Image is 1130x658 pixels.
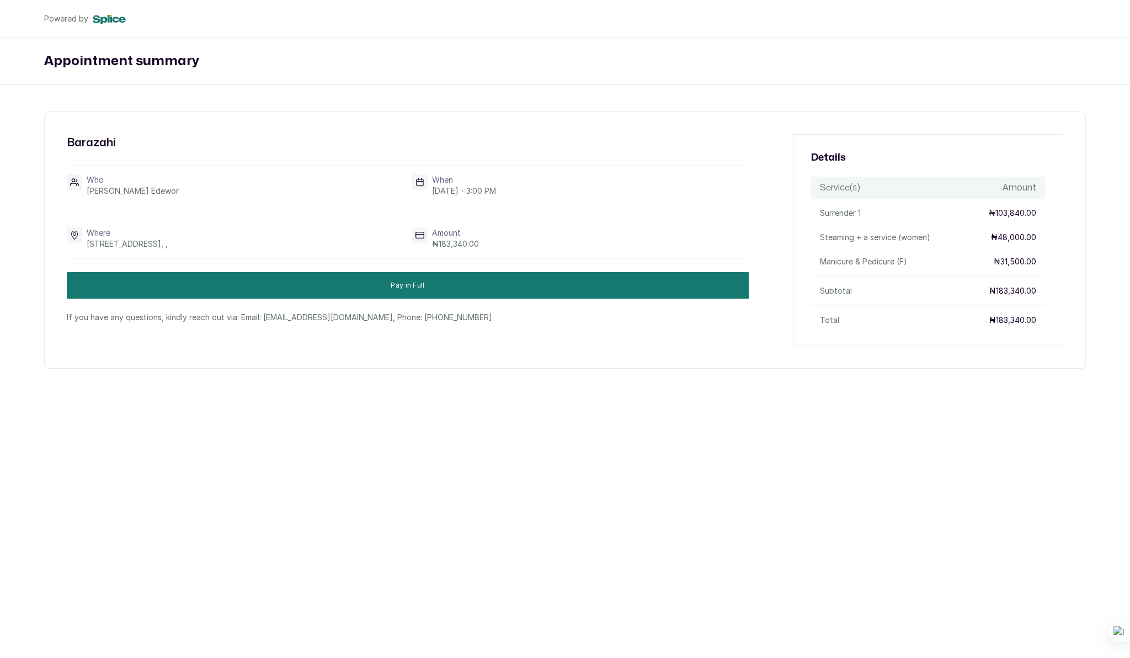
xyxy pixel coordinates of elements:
[820,232,930,243] p: Steaming + a service (women)
[989,208,1036,219] p: ₦103,840.00
[432,227,479,238] p: Amount
[432,174,496,185] p: When
[67,134,116,152] h1: Barazahi
[994,256,1036,267] p: ₦31,500.00
[44,51,199,71] h1: Appointment summary
[820,181,860,194] h1: Service(s)
[44,13,88,24] p: Powered by
[989,285,1036,296] p: ₦183,340.00
[67,312,749,323] p: If you have any questions, kindly reach out via: Email: [EMAIL_ADDRESS][DOMAIN_NAME], Phone: [PHO...
[991,232,1036,243] p: ₦48,000.00
[820,285,852,296] p: Subtotal
[811,150,846,166] h2: Details
[989,315,1036,326] p: ₦183,340.00
[87,227,168,238] p: Where
[67,272,749,299] button: Pay in Full
[1003,181,1036,194] h1: Amount
[432,185,496,197] p: [DATE] ・ 3:00 PM
[820,208,861,219] p: Surrender 1
[432,238,479,250] p: ₦183,340.00
[87,185,179,197] p: [PERSON_NAME] Edewor
[87,174,179,185] p: Who
[820,315,839,326] p: Total
[820,256,907,267] p: Manicure & Pedicure (F)
[87,239,168,248] a: [STREET_ADDRESS], ,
